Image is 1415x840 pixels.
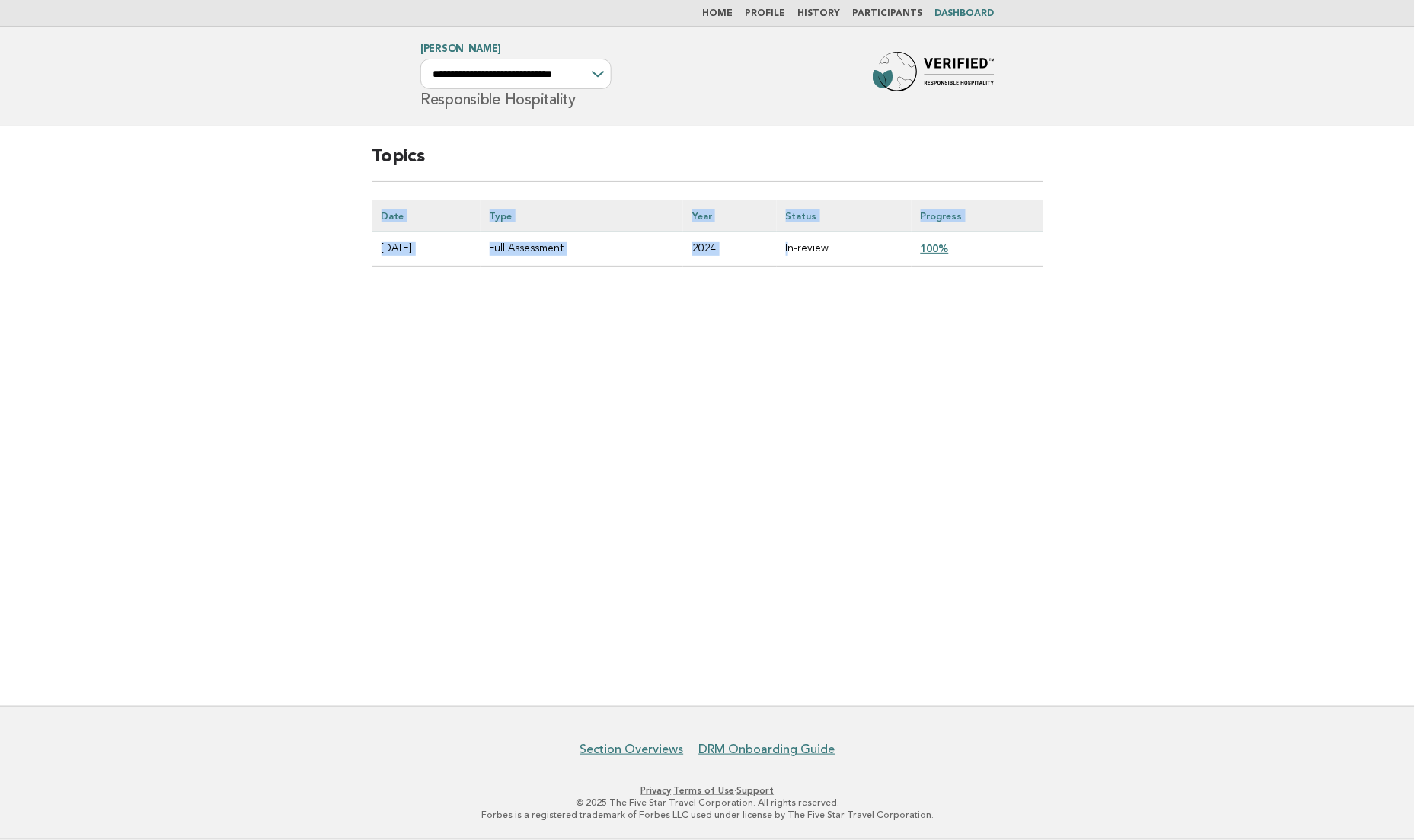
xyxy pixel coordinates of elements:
[777,200,912,232] th: Status
[420,44,501,54] a: [PERSON_NAME]
[372,145,1043,182] h2: Topics
[372,200,481,232] th: Date
[852,9,922,18] a: Participants
[580,742,684,757] a: Section Overviews
[797,9,840,18] a: History
[420,45,612,107] h1: Responsible Hospitality
[777,232,912,266] td: In-review
[683,232,776,266] td: 2024
[241,797,1174,809] p: © 2025 The Five Star Travel Corporation. All rights reserved.
[241,784,1174,797] p: · ·
[702,9,733,18] a: Home
[481,232,684,266] td: Full Assessment
[912,200,1043,232] th: Progress
[241,809,1174,821] p: Forbes is a registered trademark of Forbes LLC used under license by The Five Star Travel Corpora...
[481,200,684,232] th: Type
[641,785,672,796] a: Privacy
[674,785,735,796] a: Terms of Use
[737,785,775,796] a: Support
[934,9,995,18] a: Dashboard
[683,200,776,232] th: Year
[699,742,835,757] a: DRM Onboarding Guide
[372,232,481,266] td: [DATE]
[745,9,785,18] a: Profile
[873,52,995,101] img: Forbes Travel Guide
[921,242,949,254] a: 100%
